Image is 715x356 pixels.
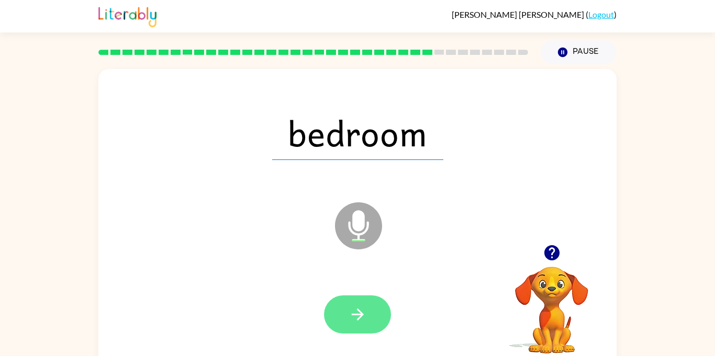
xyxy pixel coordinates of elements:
a: Logout [588,9,614,19]
video: Your browser must support playing .mp4 files to use Literably. Please try using another browser. [499,250,604,355]
span: [PERSON_NAME] [PERSON_NAME] [452,9,586,19]
span: bedroom [272,106,443,160]
img: Literably [98,4,157,27]
div: ( ) [452,9,617,19]
button: Pause [541,40,617,64]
